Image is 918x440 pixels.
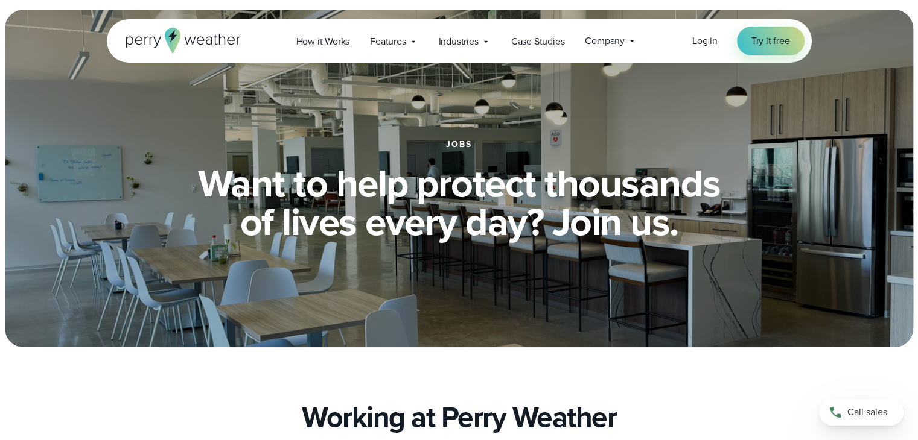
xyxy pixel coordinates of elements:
[847,405,887,420] span: Call sales
[751,34,790,48] span: Try it free
[692,34,718,48] a: Log in
[439,34,479,49] span: Industries
[296,34,350,49] span: How it Works
[501,29,575,54] a: Case Studies
[737,27,805,55] a: Try it free
[302,400,616,434] h2: Working at Perry Weather
[167,164,751,241] h2: Want to help protect thousands of lives every day? Join us.
[819,399,904,426] a: Call sales
[585,34,625,48] span: Company
[511,34,565,49] span: Case Studies
[446,140,472,149] h1: jobs
[286,29,360,54] a: How it Works
[370,34,406,49] span: Features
